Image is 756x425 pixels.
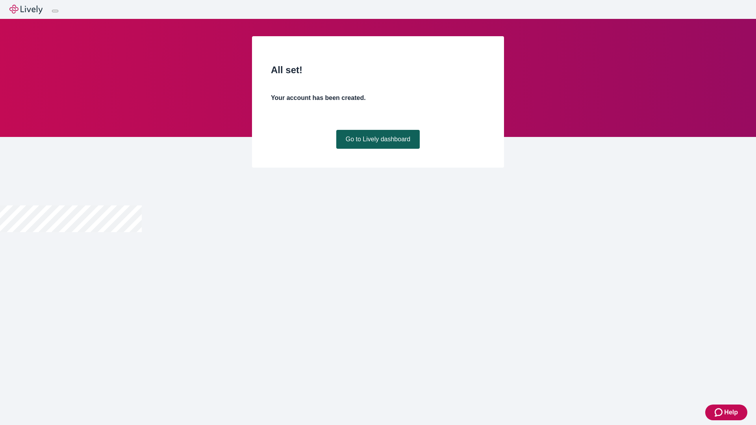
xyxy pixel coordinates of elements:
h4: Your account has been created. [271,93,485,103]
svg: Zendesk support icon [715,408,724,417]
h2: All set! [271,63,485,77]
button: Zendesk support iconHelp [705,405,747,420]
span: Help [724,408,738,417]
button: Log out [52,10,58,12]
img: Lively [9,5,43,14]
a: Go to Lively dashboard [336,130,420,149]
